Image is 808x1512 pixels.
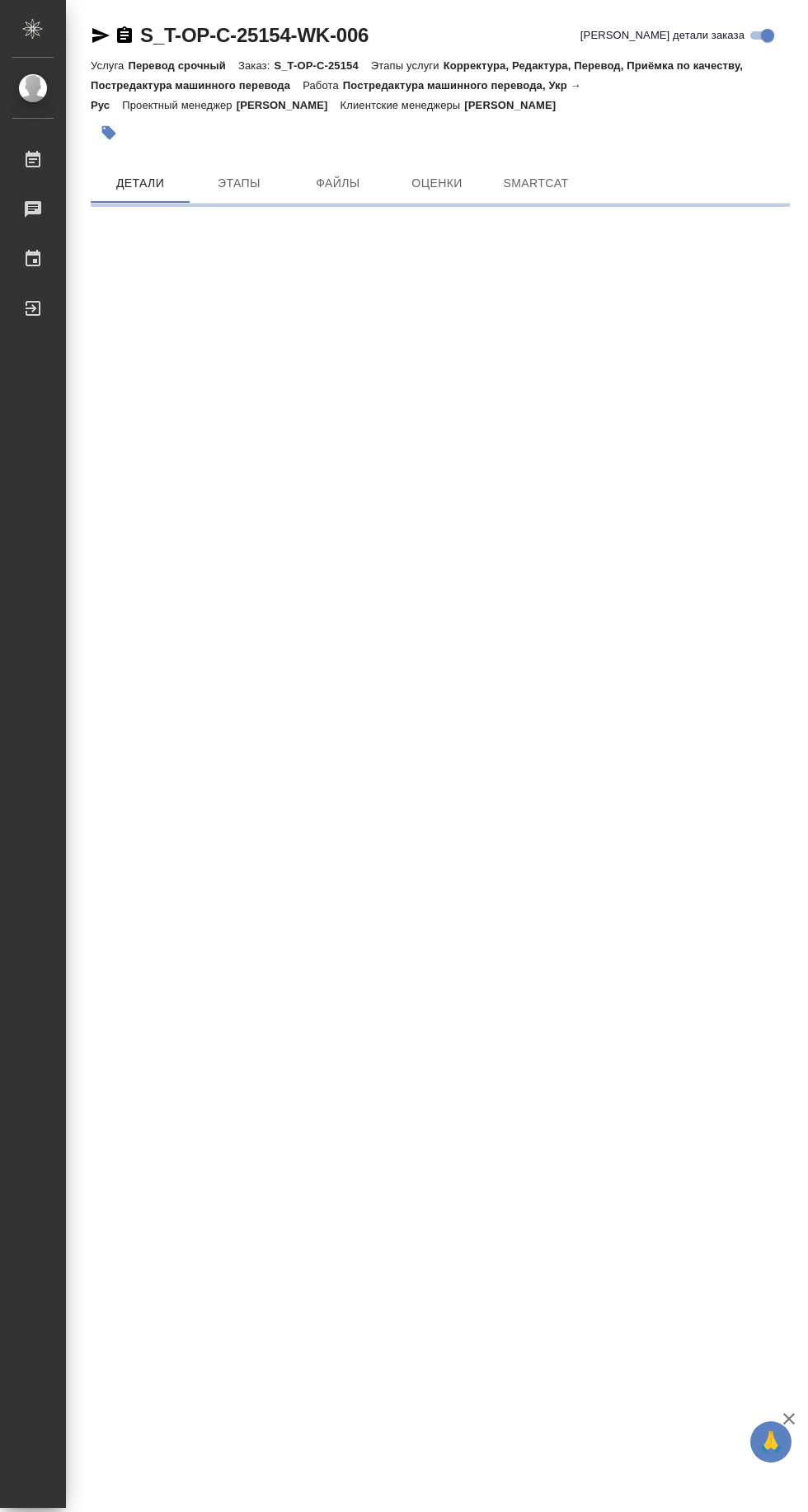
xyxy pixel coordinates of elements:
[496,173,575,194] span: SmartCat
[128,59,238,72] p: Перевод срочный
[91,59,128,72] p: Услуга
[757,1425,785,1459] span: 🙏
[237,99,341,111] p: [PERSON_NAME]
[580,27,745,44] span: [PERSON_NAME] детали заказа
[397,173,477,194] span: Оценки
[238,59,274,72] p: Заказ:
[91,26,110,45] button: Скопировать ссылку для ЯМессенджера
[101,173,180,194] span: Детали
[303,79,343,92] p: Работа
[122,99,236,111] p: Проектный менеджер
[464,99,568,111] p: [PERSON_NAME]
[140,24,369,46] a: S_T-OP-C-25154-WK-006
[91,115,127,151] button: Добавить тэг
[341,99,465,111] p: Клиентские менеджеры
[298,173,378,194] span: Файлы
[200,173,279,194] span: Этапы
[115,26,134,45] button: Скопировать ссылку
[371,59,444,72] p: Этапы услуги
[750,1421,792,1463] button: 🙏
[274,59,370,72] p: S_T-OP-C-25154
